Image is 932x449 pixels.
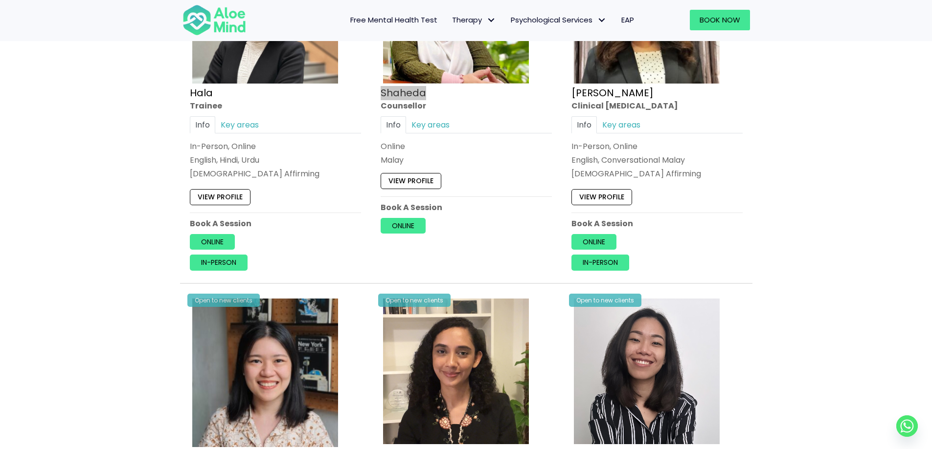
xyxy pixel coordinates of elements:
a: TherapyTherapy: submenu [445,10,503,30]
p: Book A Session [571,218,743,229]
span: Therapy [452,15,496,25]
a: Whatsapp [896,415,918,437]
img: Aloe mind Logo [182,4,246,36]
span: Psychological Services [511,15,607,25]
div: Online [381,141,552,152]
a: Key areas [215,116,264,133]
a: View profile [571,190,632,205]
a: Online [381,218,426,234]
a: Online [571,234,616,250]
div: Open to new clients [569,294,641,307]
span: Book Now [700,15,740,25]
div: Open to new clients [378,294,451,307]
a: EAP [614,10,641,30]
div: In-Person, Online [571,141,743,152]
a: Key areas [597,116,646,133]
div: [DEMOGRAPHIC_DATA] Affirming [190,169,361,180]
div: [DEMOGRAPHIC_DATA] Affirming [571,169,743,180]
nav: Menu [259,10,641,30]
p: Book A Session [190,218,361,229]
a: Hala [190,86,213,100]
span: Free Mental Health Test [350,15,437,25]
a: Key areas [406,116,455,133]
a: Free Mental Health Test [343,10,445,30]
div: Open to new clients [187,294,260,307]
a: Shaheda [381,86,426,100]
p: English, Conversational Malay [571,154,743,166]
span: EAP [621,15,634,25]
div: In-Person, Online [190,141,361,152]
a: In-person [571,255,629,271]
a: View profile [381,173,441,189]
a: In-person [190,255,248,271]
a: Info [190,116,215,133]
a: View profile [190,190,250,205]
span: Psychological Services: submenu [595,13,609,27]
img: IMG_1660 – Diveena Nair [383,299,529,444]
a: Book Now [690,10,750,30]
span: Therapy: submenu [484,13,499,27]
div: Counsellor [381,100,552,111]
a: Online [190,234,235,250]
a: Info [571,116,597,133]
div: Clinical [MEDICAL_DATA] [571,100,743,111]
p: Book A Session [381,202,552,213]
div: Trainee [190,100,361,111]
img: Elynna Counsellor [574,299,720,444]
a: Info [381,116,406,133]
p: English, Hindi, Urdu [190,154,361,166]
a: [PERSON_NAME] [571,86,654,100]
a: Psychological ServicesPsychological Services: submenu [503,10,614,30]
img: Chen-Wen-profile-photo [192,299,338,447]
p: Malay [381,154,552,166]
